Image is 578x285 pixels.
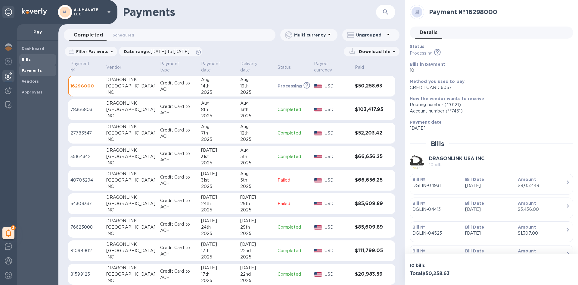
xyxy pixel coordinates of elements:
[160,103,196,116] p: Credit Card to ACH
[201,154,235,160] div: 31st
[201,61,235,73] span: Payment date
[106,248,155,254] div: [GEOGRAPHIC_DATA]
[240,183,273,190] div: 2025
[106,254,155,260] div: INC
[2,6,14,18] div: Unpin categories
[325,130,350,136] p: USD
[410,102,568,108] div: Routing number (**0121)
[201,106,235,113] div: 8th
[106,177,155,183] div: [GEOGRAPHIC_DATA]
[201,171,235,177] div: [DATE]
[465,249,484,253] b: Bill Date
[106,77,155,83] div: DRAGONLINK
[160,221,196,234] p: Credit Card to ACH
[201,77,235,83] div: Aug
[410,245,573,266] button: Bill №Bill DateAmount
[240,113,273,119] div: 2025
[160,245,196,257] p: Credit Card to ACH
[106,265,155,271] div: DRAGONLINK
[325,271,350,277] p: USD
[160,61,188,73] p: Payment type
[201,130,235,136] div: 7th
[518,201,536,206] b: Amount
[412,225,425,230] b: Bill №
[355,224,383,230] h3: $85,609.89
[240,241,273,248] div: [DATE]
[106,147,155,154] div: DRAGONLINK
[106,154,155,160] div: [GEOGRAPHIC_DATA]
[160,61,196,73] span: Payment type
[314,225,322,230] img: USD
[201,265,235,271] div: [DATE]
[106,83,155,89] div: [GEOGRAPHIC_DATA]
[518,177,536,182] b: Amount
[70,201,101,207] p: 54309337
[106,230,155,237] div: INC
[465,201,484,206] b: Bill Date
[201,89,235,96] div: 2025
[518,182,566,189] div: $9,052.48
[410,125,568,131] p: [DATE]
[240,136,273,143] div: 2025
[240,89,273,96] div: 2025
[465,225,484,230] b: Bill Date
[325,154,350,160] p: USD
[240,171,273,177] div: Aug
[278,106,309,113] p: Completed
[410,174,573,195] button: Bill №DGLIN-04931Bill Date[DATE]Amount$9,052.48
[278,154,309,160] p: Completed
[70,248,101,254] p: 81094902
[410,50,433,56] p: Processing
[201,218,235,224] div: [DATE]
[201,230,235,237] div: 2025
[70,61,101,73] span: Payment №
[355,130,383,136] h3: $52,203.42
[201,147,235,154] div: [DATE]
[240,271,273,277] div: 22nd
[240,160,273,166] div: 2025
[355,248,383,254] h3: $111,799.05
[355,271,383,277] h3: $20,983.59
[240,265,273,271] div: [DATE]
[201,248,235,254] div: 17th
[278,248,309,254] p: Completed
[355,64,372,71] span: Paid
[106,89,155,96] div: INC
[119,47,202,56] div: Date range:[DATE] to [DATE]
[240,254,273,260] div: 2025
[201,160,235,166] div: 2025
[106,124,155,130] div: DRAGONLINK
[11,225,16,230] span: 2
[431,140,444,147] h2: Bills
[314,249,322,253] img: USD
[356,32,385,38] p: Ungrouped
[160,198,196,210] p: Credit Card to ACH
[106,113,155,119] div: INC
[74,49,108,54] p: Filter Payments
[201,201,235,207] div: 24th
[70,271,101,277] p: 81599125
[465,177,484,182] b: Bill Date
[410,221,573,242] button: Bill №DGLIN-04523Bill Date[DATE]Amount$1,307.00
[465,230,513,236] p: [DATE]
[314,61,342,73] p: Payee currency
[278,83,302,89] p: Processing
[314,178,322,182] img: USD
[5,58,12,65] img: Foreign exchange
[70,154,101,160] p: 35164342
[106,64,129,71] span: Vendor
[160,127,196,140] p: Credit Card to ACH
[201,61,228,73] p: Payment date
[278,130,309,136] p: Completed
[410,62,445,67] b: Bills in payment
[201,177,235,183] div: 31st
[420,28,438,37] span: Details
[278,271,309,277] p: Completed
[278,201,309,207] p: Failed
[240,147,273,154] div: Aug
[356,49,390,55] p: Download file
[355,177,383,183] h3: $66,656.25
[325,224,350,230] p: USD
[410,79,465,84] b: Method you used to pay
[355,64,364,71] p: Paid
